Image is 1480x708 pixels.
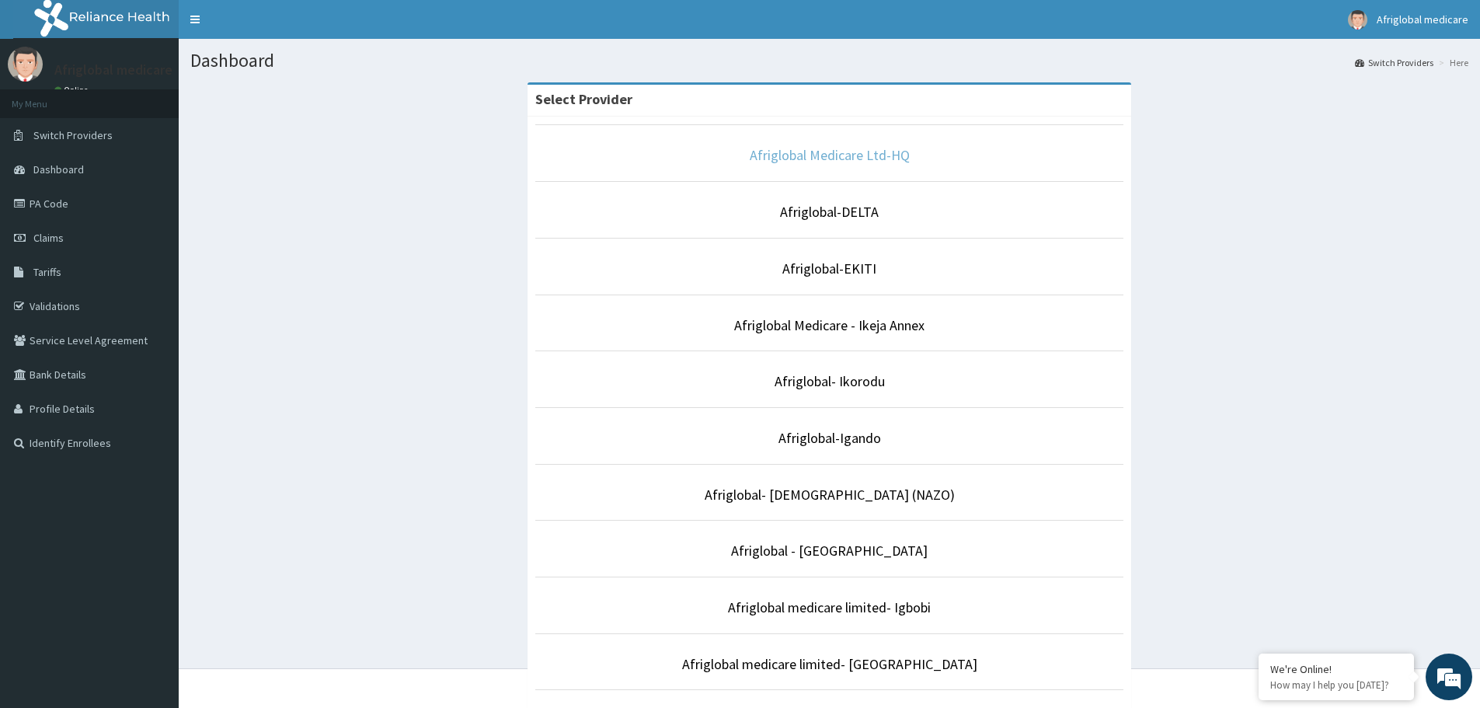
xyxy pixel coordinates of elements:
a: Online [54,85,92,96]
span: Afriglobal medicare [1377,12,1468,26]
h1: Dashboard [190,51,1468,71]
a: Afriglobal-EKITI [782,260,876,277]
p: How may I help you today? [1270,678,1402,692]
a: Afriglobal-DELTA [780,203,879,221]
a: Afriglobal - [GEOGRAPHIC_DATA] [731,542,928,560]
p: Afriglobal medicare [54,63,172,77]
img: User Image [8,47,43,82]
a: Afriglobal- Ikorodu [775,372,885,390]
a: Afriglobal medicare limited- [GEOGRAPHIC_DATA] [682,655,977,673]
img: User Image [1348,10,1367,30]
span: Tariffs [33,265,61,279]
li: Here [1435,56,1468,69]
strong: Select Provider [535,90,632,108]
a: Afriglobal-Igando [778,429,881,447]
a: Afriglobal Medicare Ltd-HQ [750,146,910,164]
span: Claims [33,231,64,245]
div: We're Online! [1270,662,1402,676]
a: Afriglobal- [DEMOGRAPHIC_DATA] (NAZO) [705,486,955,504]
a: Switch Providers [1355,56,1433,69]
a: Afriglobal medicare limited- Igbobi [728,598,931,616]
span: Dashboard [33,162,84,176]
span: Switch Providers [33,128,113,142]
a: Afriglobal Medicare - Ikeja Annex [734,316,925,334]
